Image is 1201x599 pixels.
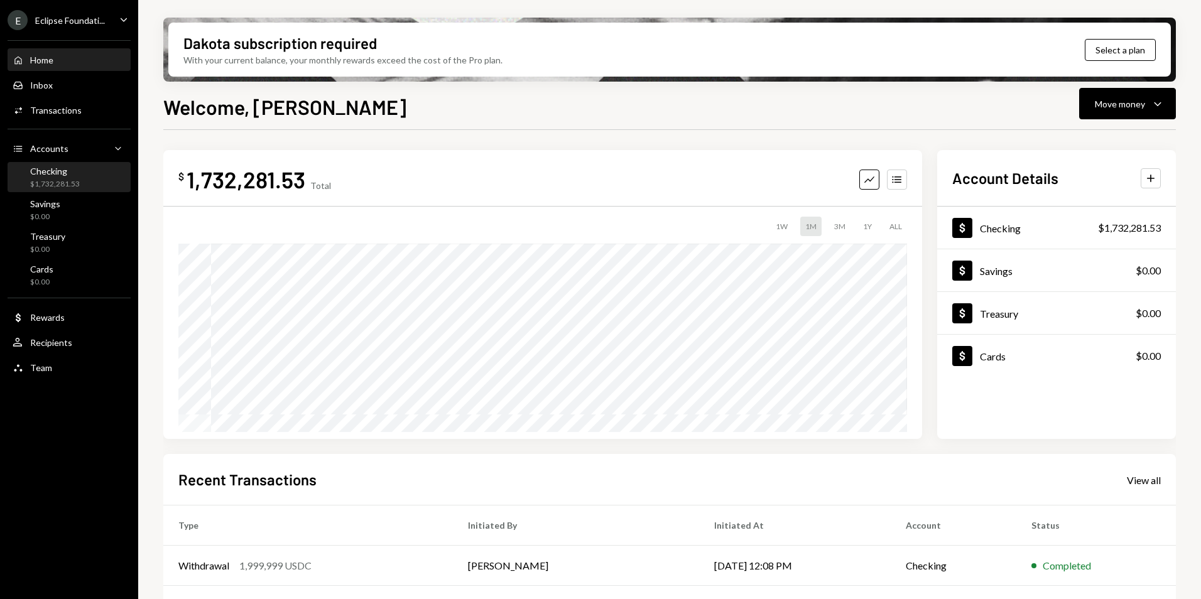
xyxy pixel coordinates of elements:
[30,143,68,154] div: Accounts
[30,212,60,222] div: $0.00
[30,231,65,242] div: Treasury
[30,312,65,323] div: Rewards
[980,222,1021,234] div: Checking
[1127,474,1161,487] div: View all
[8,99,131,121] a: Transactions
[8,162,131,192] a: Checking$1,732,281.53
[30,337,72,348] div: Recipients
[8,356,131,379] a: Team
[937,207,1176,249] a: Checking$1,732,281.53
[8,137,131,159] a: Accounts
[891,546,1016,586] td: Checking
[310,180,331,191] div: Total
[829,217,850,236] div: 3M
[178,469,317,490] h2: Recent Transactions
[163,94,406,119] h1: Welcome, [PERSON_NAME]
[30,55,53,65] div: Home
[1079,88,1176,119] button: Move money
[8,260,131,290] a: Cards$0.00
[937,249,1176,291] a: Savings$0.00
[884,217,907,236] div: ALL
[35,15,105,26] div: Eclipse Foundati...
[8,227,131,257] a: Treasury$0.00
[163,505,453,546] th: Type
[1136,306,1161,321] div: $0.00
[771,217,793,236] div: 1W
[8,48,131,71] a: Home
[1043,558,1091,573] div: Completed
[1136,348,1161,364] div: $0.00
[800,217,822,236] div: 1M
[8,331,131,353] a: Recipients
[1127,473,1161,487] a: View all
[30,105,82,116] div: Transactions
[980,265,1013,277] div: Savings
[30,264,53,274] div: Cards
[453,546,699,586] td: [PERSON_NAME]
[980,308,1018,320] div: Treasury
[30,166,80,176] div: Checking
[1085,39,1156,61] button: Select a plan
[980,350,1006,362] div: Cards
[178,558,229,573] div: Withdrawal
[30,179,80,190] div: $1,732,281.53
[8,306,131,328] a: Rewards
[30,198,60,209] div: Savings
[952,168,1058,188] h2: Account Details
[1136,263,1161,278] div: $0.00
[453,505,699,546] th: Initiated By
[1098,220,1161,235] div: $1,732,281.53
[183,53,503,67] div: With your current balance, your monthly rewards exceed the cost of the Pro plan.
[858,217,877,236] div: 1Y
[183,33,377,53] div: Dakota subscription required
[1095,97,1145,111] div: Move money
[937,335,1176,377] a: Cards$0.00
[30,362,52,373] div: Team
[699,505,891,546] th: Initiated At
[8,10,28,30] div: E
[178,170,184,183] div: $
[8,73,131,96] a: Inbox
[1016,505,1176,546] th: Status
[8,195,131,225] a: Savings$0.00
[187,165,305,193] div: 1,732,281.53
[937,292,1176,334] a: Treasury$0.00
[30,277,53,288] div: $0.00
[891,505,1016,546] th: Account
[30,244,65,255] div: $0.00
[239,558,312,573] div: 1,999,999 USDC
[30,80,53,90] div: Inbox
[699,546,891,586] td: [DATE] 12:08 PM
